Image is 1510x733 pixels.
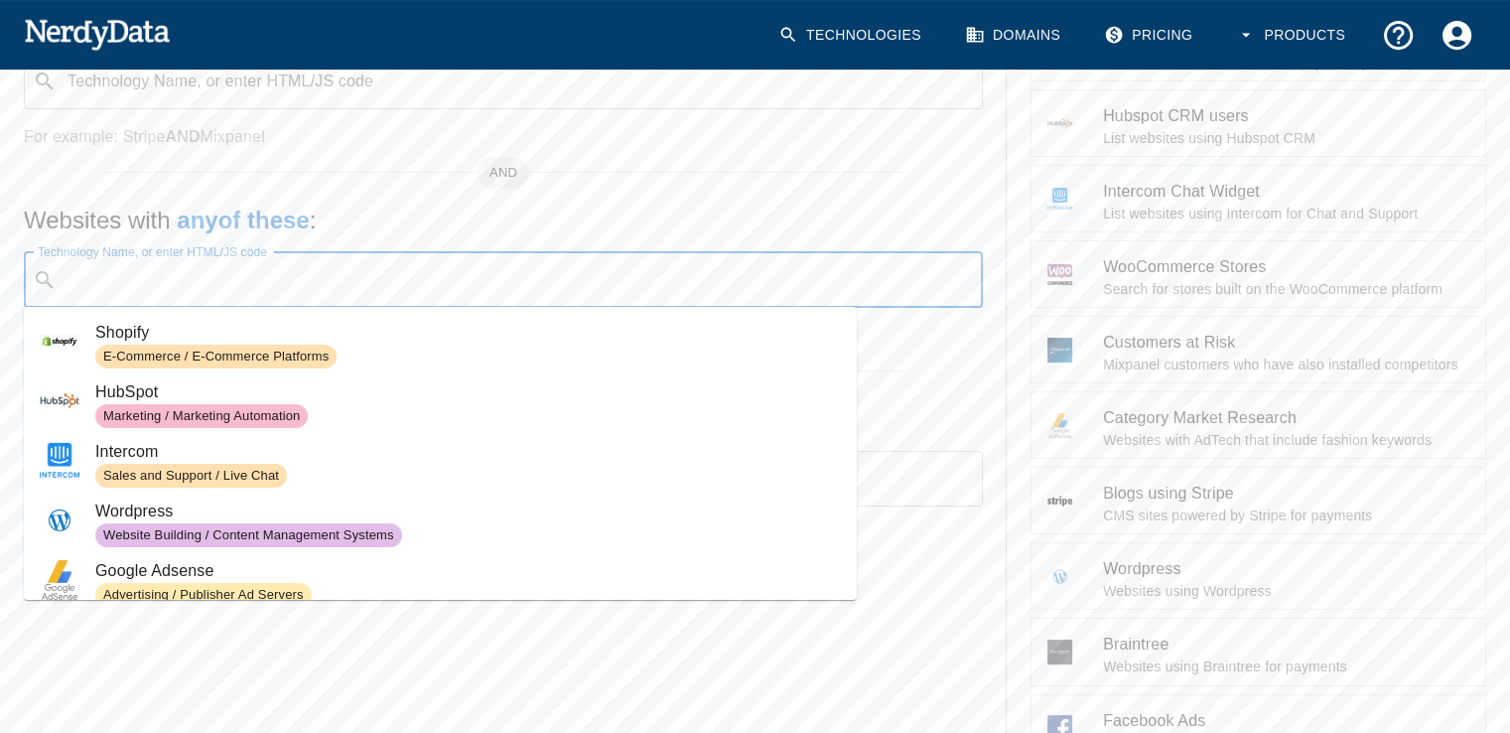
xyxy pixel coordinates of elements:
img: NerdyData.com [24,14,170,54]
iframe: Drift Widget Chat Controller [1411,598,1486,673]
span: Advertising / Publisher Ad Servers [95,586,312,605]
a: Hubspot CRM usersList websites using Hubspot CRM [1030,89,1486,157]
p: Mixpanel customers who have also installed competitors [1103,355,1469,374]
button: Account Settings [1428,6,1486,65]
span: Website Building / Content Management Systems [95,526,402,545]
span: Blogs using Stripe [1103,482,1469,506]
span: Braintree [1103,633,1469,657]
p: CMS sites powered by Stripe for payments [1103,506,1469,525]
a: Technologies [766,6,937,65]
p: Websites using Braintree for payments [1103,657,1469,676]
p: Search for stores built on the WooCommerce platform [1103,279,1469,299]
span: Wordpress [1103,557,1469,581]
span: Facebook Ads [1103,709,1469,733]
span: Category Market Research [1103,406,1469,430]
span: Wordpress [95,500,841,523]
label: Technology Name, or enter HTML/JS code [38,243,267,260]
a: WooCommerce StoresSearch for stores built on the WooCommerce platform [1030,240,1486,308]
p: Websites using Wordpress [1103,581,1469,601]
a: WordpressWebsites using Wordpress [1030,542,1486,610]
a: BraintreeWebsites using Braintree for payments [1030,618,1486,685]
a: Intercom Chat WidgetList websites using Intercom for Chat and Support [1030,165,1486,232]
span: Sales and Support / Live Chat [95,467,287,486]
span: AND [478,163,529,183]
span: Marketing / Marketing Automation [95,407,308,426]
a: Domains [953,6,1076,65]
p: List websites using Hubspot CRM [1103,128,1469,148]
span: HubSpot [95,380,841,404]
span: E-Commerce / E-Commerce Platforms [95,348,337,366]
p: For example: Stripe Mixpanel [24,125,983,149]
span: Customers at Risk [1103,331,1469,355]
span: Google Adsense [95,559,841,583]
p: List websites using Intercom for Chat and Support [1103,204,1469,223]
button: Products [1224,6,1361,65]
b: AND [165,128,200,145]
span: Intercom [95,440,841,464]
p: Websites with AdTech that include fashion keywords [1103,430,1469,450]
span: Shopify [95,321,841,345]
a: Customers at RiskMixpanel customers who have also installed competitors [1030,316,1486,383]
span: Hubspot CRM users [1103,104,1469,128]
b: any of these [177,207,309,233]
span: WooCommerce Stores [1103,255,1469,279]
a: Pricing [1092,6,1208,65]
button: Support and Documentation [1369,6,1428,65]
a: Blogs using StripeCMS sites powered by Stripe for payments [1030,467,1486,534]
h5: Websites with : [24,205,983,236]
span: Intercom Chat Widget [1103,180,1469,204]
a: Category Market ResearchWebsites with AdTech that include fashion keywords [1030,391,1486,459]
